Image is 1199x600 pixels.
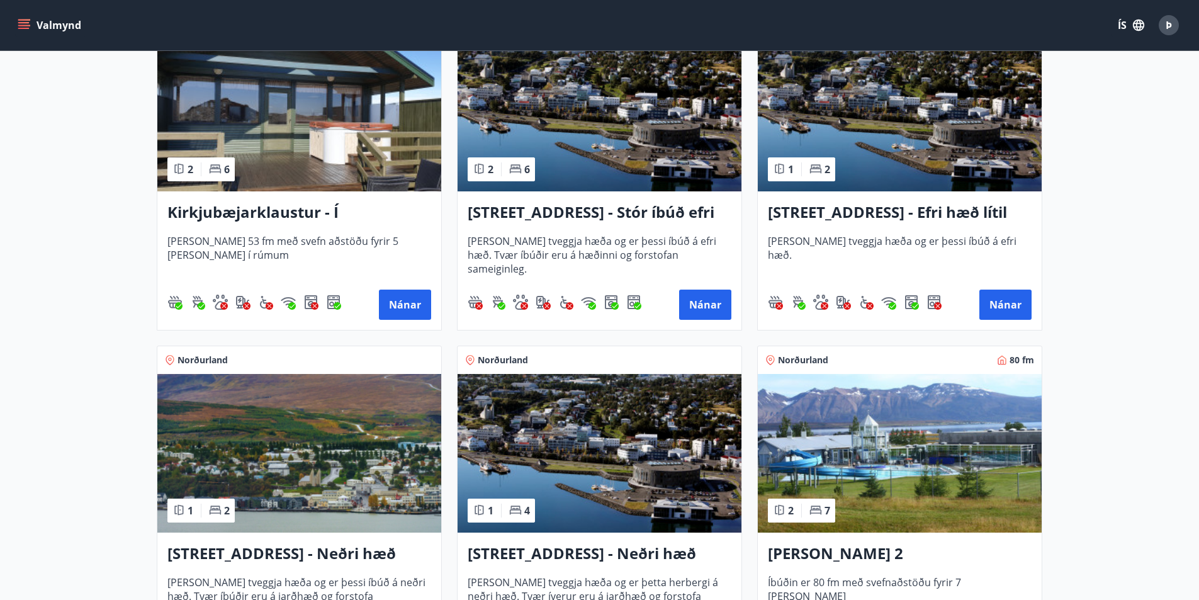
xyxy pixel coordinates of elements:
[157,33,441,191] img: Paella dish
[468,543,731,565] h3: [STREET_ADDRESS] - Neðri hæð íbúð 3
[213,295,228,310] div: Gæludýr
[791,295,806,310] img: ZXjrS3QKesehq6nQAPjaRuRTI364z8ohTALB4wBr.svg
[490,295,505,310] div: Gasgrill
[758,374,1042,533] img: Paella dish
[881,295,896,310] img: HJRyFFsYp6qjeUYhR4dAD8CaCEsnIFYZ05miwXoh.svg
[768,295,783,310] img: h89QDIuHlAdpqTriuIvuEWkTH976fOgBEOOeu1mi.svg
[167,543,431,565] h3: [STREET_ADDRESS] - Neðri hæð íbúð 4
[836,295,851,310] div: Hleðslustöð fyrir rafbíla
[904,295,919,310] div: Þvottavél
[768,543,1032,565] h3: [PERSON_NAME] 2
[488,162,493,176] span: 2
[558,295,573,310] img: 8IYIKVZQyRlUC6HQIIUSdjpPGRncJsz2RzLgWvp4.svg
[1166,18,1172,32] span: Þ
[536,295,551,310] div: Hleðslustöð fyrir rafbíla
[813,295,828,310] div: Gæludýr
[513,295,528,310] div: Gæludýr
[758,33,1042,191] img: Paella dish
[604,295,619,310] img: Dl16BY4EX9PAW649lg1C3oBuIaAsR6QVDQBO2cTm.svg
[881,295,896,310] div: Þráðlaust net
[468,234,731,276] span: [PERSON_NAME] tveggja hæða og er þessi íbúð á efri hæð. Tvær íbúðir eru á hæðinni og forstofan sa...
[904,295,919,310] img: Dl16BY4EX9PAW649lg1C3oBuIaAsR6QVDQBO2cTm.svg
[379,290,431,320] button: Nánar
[788,504,794,518] span: 2
[188,162,193,176] span: 2
[167,295,183,310] div: Heitur pottur
[604,295,619,310] div: Þvottavél
[581,295,596,310] div: Þráðlaust net
[488,504,493,518] span: 1
[224,504,230,518] span: 2
[490,295,505,310] img: ZXjrS3QKesehq6nQAPjaRuRTI364z8ohTALB4wBr.svg
[825,504,830,518] span: 7
[791,295,806,310] div: Gasgrill
[458,374,741,533] img: Paella dish
[326,295,341,310] img: 7hj2GulIrg6h11dFIpsIzg8Ak2vZaScVwTihwv8g.svg
[258,295,273,310] img: 8IYIKVZQyRlUC6HQIIUSdjpPGRncJsz2RzLgWvp4.svg
[303,295,318,310] img: Dl16BY4EX9PAW649lg1C3oBuIaAsR6QVDQBO2cTm.svg
[858,295,874,310] div: Aðgengi fyrir hjólastól
[926,295,942,310] div: Uppþvottavél
[157,374,441,533] img: Paella dish
[679,290,731,320] button: Nánar
[281,295,296,310] div: Þráðlaust net
[468,201,731,224] h3: [STREET_ADDRESS] - Stór íbúð efri hæð íbúð 1
[1010,354,1034,366] span: 80 fm
[979,290,1032,320] button: Nánar
[167,234,431,276] span: [PERSON_NAME] 53 fm með svefn aðstöðu fyrir 5 [PERSON_NAME] í rúmum
[768,201,1032,224] h3: [STREET_ADDRESS] - Efri hæð lítil íbúð 2
[825,162,830,176] span: 2
[190,295,205,310] div: Gasgrill
[558,295,573,310] div: Aðgengi fyrir hjólastól
[303,295,318,310] div: Þvottavél
[524,162,530,176] span: 6
[836,295,851,310] img: nH7E6Gw2rvWFb8XaSdRp44dhkQaj4PJkOoRYItBQ.svg
[626,295,641,310] div: Uppþvottavél
[281,295,296,310] img: HJRyFFsYp6qjeUYhR4dAD8CaCEsnIFYZ05miwXoh.svg
[458,33,741,191] img: Paella dish
[235,295,250,310] div: Hleðslustöð fyrir rafbíla
[326,295,341,310] div: Uppþvottavél
[768,234,1032,276] span: [PERSON_NAME] tveggja hæða og er þessi íbúð á efri hæð.
[513,295,528,310] img: pxcaIm5dSOV3FS4whs1soiYWTwFQvksT25a9J10C.svg
[813,295,828,310] img: pxcaIm5dSOV3FS4whs1soiYWTwFQvksT25a9J10C.svg
[15,14,86,37] button: menu
[167,295,183,310] img: h89QDIuHlAdpqTriuIvuEWkTH976fOgBEOOeu1mi.svg
[188,504,193,518] span: 1
[1154,10,1184,40] button: Þ
[581,295,596,310] img: HJRyFFsYp6qjeUYhR4dAD8CaCEsnIFYZ05miwXoh.svg
[177,354,228,366] span: Norðurland
[478,354,528,366] span: Norðurland
[926,295,942,310] img: 7hj2GulIrg6h11dFIpsIzg8Ak2vZaScVwTihwv8g.svg
[213,295,228,310] img: pxcaIm5dSOV3FS4whs1soiYWTwFQvksT25a9J10C.svg
[536,295,551,310] img: nH7E6Gw2rvWFb8XaSdRp44dhkQaj4PJkOoRYItBQ.svg
[258,295,273,310] div: Aðgengi fyrir hjólastól
[235,295,250,310] img: nH7E6Gw2rvWFb8XaSdRp44dhkQaj4PJkOoRYItBQ.svg
[468,295,483,310] img: h89QDIuHlAdpqTriuIvuEWkTH976fOgBEOOeu1mi.svg
[626,295,641,310] img: 7hj2GulIrg6h11dFIpsIzg8Ak2vZaScVwTihwv8g.svg
[788,162,794,176] span: 1
[1111,14,1151,37] button: ÍS
[524,504,530,518] span: 4
[190,295,205,310] img: ZXjrS3QKesehq6nQAPjaRuRTI364z8ohTALB4wBr.svg
[167,201,431,224] h3: Kirkjubæjarklaustur - Í [PERSON_NAME] Hæðargarðs
[778,354,828,366] span: Norðurland
[768,295,783,310] div: Heitur pottur
[224,162,230,176] span: 6
[468,295,483,310] div: Heitur pottur
[858,295,874,310] img: 8IYIKVZQyRlUC6HQIIUSdjpPGRncJsz2RzLgWvp4.svg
